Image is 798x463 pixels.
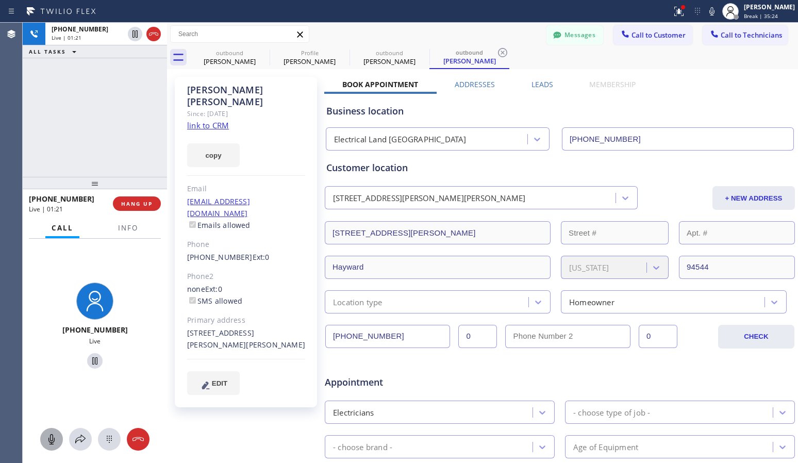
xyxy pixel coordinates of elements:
button: Call [45,218,79,238]
input: City [325,256,551,279]
span: Info [118,223,138,233]
button: copy [187,143,240,167]
button: + NEW ADDRESS [712,186,795,210]
div: Ramsey Allison [430,46,508,68]
div: [STREET_ADDRESS][PERSON_NAME][PERSON_NAME] [187,327,305,351]
input: Apt. # [679,221,795,244]
span: [PHONE_NUMBER] [29,194,94,204]
div: [PERSON_NAME] [351,57,428,66]
div: [PERSON_NAME] [191,57,269,66]
input: SMS allowed [189,297,196,304]
div: outbound [430,48,508,56]
div: Location type [333,296,383,308]
span: [PHONE_NUMBER] [62,325,128,335]
div: [PERSON_NAME] [PERSON_NAME] [187,84,305,108]
div: Since: [DATE] [187,108,305,120]
div: Phone2 [187,271,305,283]
div: [STREET_ADDRESS][PERSON_NAME][PERSON_NAME] [333,192,525,204]
input: Phone Number 2 [505,325,630,348]
div: Primary address [187,315,305,326]
label: Membership [589,79,636,89]
span: Break | 35:24 [744,12,778,20]
label: Leads [531,79,553,89]
input: Search [171,26,309,42]
div: - choose brand - [333,441,392,453]
div: [PERSON_NAME] [430,56,508,65]
button: Open dialpad [98,428,121,451]
span: Live | 01:21 [29,205,63,213]
div: [PERSON_NAME] [271,57,348,66]
button: Hold Customer [87,353,103,369]
div: Nick Soto [191,46,269,69]
a: link to CRM [187,120,229,130]
span: Live | 01:21 [52,34,81,41]
span: ALL TASKS [29,48,66,55]
button: Open directory [69,428,92,451]
div: [PERSON_NAME] [744,3,795,11]
div: Business location [326,104,793,118]
div: Phone [187,239,305,251]
label: Book Appointment [342,79,418,89]
div: Customer location [326,161,793,175]
div: Homeowner [569,296,614,308]
input: Ext. 2 [639,325,677,348]
a: [EMAIL_ADDRESS][DOMAIN_NAME] [187,196,250,218]
button: Hang up [146,27,161,41]
span: HANG UP [121,200,153,207]
input: Street # [561,221,669,244]
span: Ext: 0 [205,284,222,294]
label: Addresses [455,79,495,89]
input: ZIP [679,256,795,279]
span: Appointment [325,375,480,389]
button: Call to Technicians [703,25,788,45]
div: - choose type of job - [573,406,650,418]
button: Info [112,218,144,238]
input: Address [325,221,551,244]
button: Call to Customer [613,25,692,45]
span: Call to Technicians [721,30,782,40]
span: EDIT [212,379,227,387]
button: Mute [40,428,63,451]
div: Electricians [333,406,374,418]
span: Call [52,223,73,233]
input: Ext. [458,325,497,348]
div: JT Reis [271,46,348,69]
span: Call to Customer [631,30,686,40]
span: Live [89,337,101,345]
button: Hang up [127,428,149,451]
div: Profile [271,49,348,57]
input: Phone Number [325,325,450,348]
button: EDIT [187,371,240,395]
a: [PHONE_NUMBER] [187,252,253,262]
input: Phone Number [562,127,794,151]
button: Messages [546,25,603,45]
label: SMS allowed [187,296,242,306]
div: Electrical Land [GEOGRAPHIC_DATA] [334,134,467,145]
label: Emails allowed [187,220,251,230]
input: Emails allowed [189,221,196,228]
button: HANG UP [113,196,161,211]
button: Mute [705,4,719,19]
span: [PHONE_NUMBER] [52,25,108,34]
button: CHECK [718,325,794,349]
button: Hold Customer [128,27,142,41]
div: Email [187,183,305,195]
div: outbound [191,49,269,57]
div: Ramsey Allison [351,46,428,69]
button: ALL TASKS [23,45,87,58]
span: Ext: 0 [253,252,270,262]
div: none [187,284,305,307]
div: outbound [351,49,428,57]
div: Age of Equipment [573,441,638,453]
